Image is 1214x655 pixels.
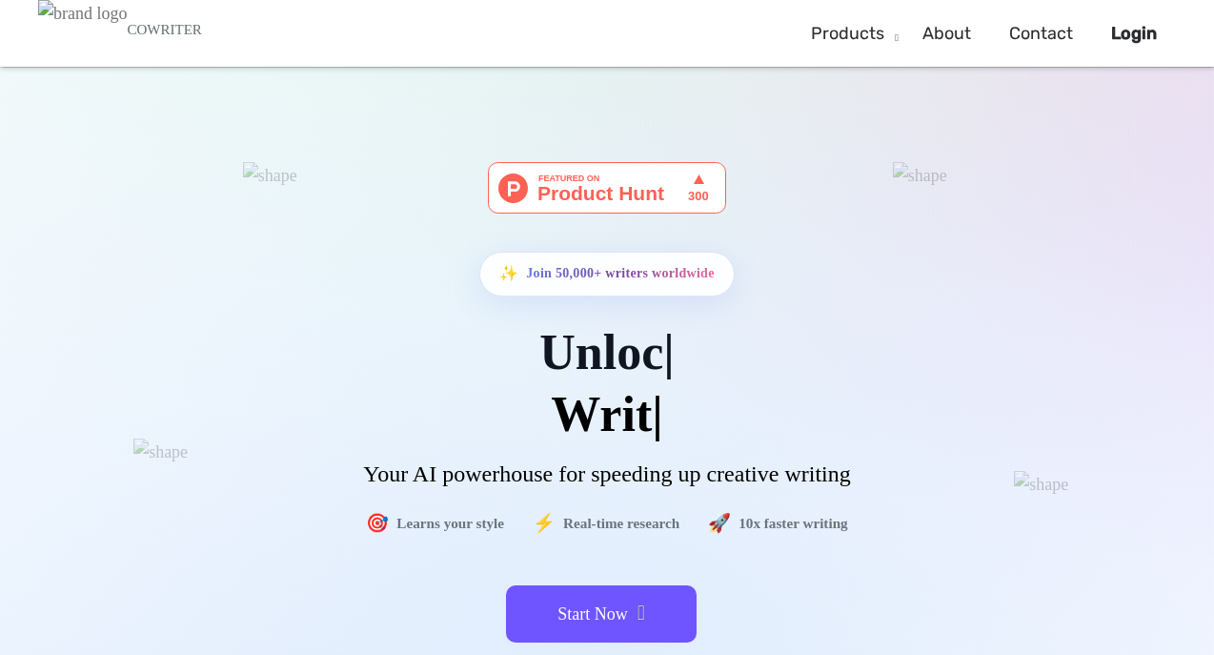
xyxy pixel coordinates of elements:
[131,387,1083,441] div: Writ
[533,510,556,538] span: ⚡
[811,6,884,62] a: Products
[499,260,518,288] span: ✨
[1111,6,1157,62] a: Login
[1009,6,1073,62] a: Contact
[739,510,847,538] span: 10x faster writing
[131,325,1083,379] div: Unloc
[708,510,731,538] span: 🚀
[526,260,714,288] span: Join 50,000+ writers worldwide
[396,510,504,538] span: Learns your style
[127,21,201,38] h6: COWRITER
[922,6,971,62] a: About
[506,585,697,643] button: Start Now
[131,454,1083,495] p: Your AI powerhouse for speeding up creative writing
[366,510,389,538] span: 🎯
[563,510,679,538] span: Real-time research
[488,162,726,214] img: Cowriter - Your AI buddy for speeding up creative writing | Product Hunt
[1111,23,1157,44] b: Login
